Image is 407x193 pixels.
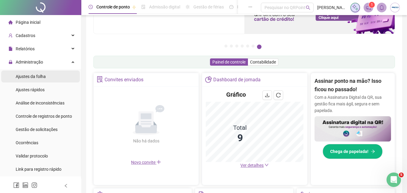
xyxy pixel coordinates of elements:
span: plus [156,160,161,164]
span: pie-chart [205,76,211,82]
span: Relatórios [16,46,35,51]
div: Convites enviados [105,75,143,85]
span: Painel do DP [237,5,261,9]
span: [PERSON_NAME] BALANÇAS [317,4,347,11]
span: notification [366,5,371,10]
img: sparkle-icon.fc2bf0ac1784a2077858766a79e2daf3.svg [352,4,358,11]
span: Ajustes da folha [16,74,46,79]
sup: 1 [369,2,375,8]
span: arrow-right [371,149,375,154]
span: facebook [13,182,19,188]
span: home [8,20,13,24]
iframe: Intercom live chat [387,173,401,187]
span: Contabilidade [250,60,276,64]
span: Ver detalhes [240,163,264,168]
span: user-add [8,33,13,38]
span: reload [276,93,281,98]
span: Administração [16,60,43,64]
button: 7 [257,45,261,49]
span: download [265,93,270,98]
button: 1 [224,45,227,48]
span: dashboard [229,5,233,9]
span: linkedin [22,182,28,188]
span: Gestão de solicitações [16,127,58,132]
span: instagram [31,182,37,188]
span: Cadastros [16,33,35,38]
span: Link para registro rápido [16,167,61,172]
span: Análise de inconsistências [16,101,64,105]
span: Página inicial [16,20,40,25]
span: down [265,163,269,167]
span: lock [8,60,13,64]
button: 2 [230,45,233,48]
button: 3 [235,45,238,48]
button: 4 [241,45,244,48]
button: 5 [246,45,249,48]
span: bell [379,5,384,10]
span: Novo convite [131,160,161,165]
span: 1 [371,3,373,7]
span: Gestão de férias [193,5,224,9]
span: sun [186,5,190,9]
span: Controle de ponto [96,5,130,9]
button: 6 [252,45,255,48]
span: search [306,5,310,10]
span: clock-circle [89,5,93,9]
span: solution [97,76,103,82]
img: 75194 [390,3,399,12]
a: Ver detalhes down [240,163,269,168]
span: Validar protocolo [16,154,48,158]
span: Ocorrências [16,140,38,145]
span: ellipsis [248,5,252,9]
span: Admissão digital [149,5,180,9]
h4: Gráfico [226,90,246,99]
span: 5 [399,173,404,177]
span: Controle de registros de ponto [16,114,72,119]
div: Dashboard de jornada [213,75,261,85]
h2: Assinar ponto na mão? Isso ficou no passado! [315,77,391,94]
span: file-done [141,5,146,9]
div: Não há dados [118,138,174,144]
img: banner%2F02c71560-61a6-44d4-94b9-c8ab97240462.png [315,116,391,142]
span: file [8,47,13,51]
span: Chega de papelada! [330,148,368,155]
p: Com a Assinatura Digital da QR, sua gestão fica mais ágil, segura e sem papelada. [315,94,391,114]
span: Ajustes rápidos [16,87,45,92]
span: Painel de controle [212,60,246,64]
button: Chega de papelada! [323,144,383,159]
span: pushpin [132,5,136,9]
span: left [64,184,68,188]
